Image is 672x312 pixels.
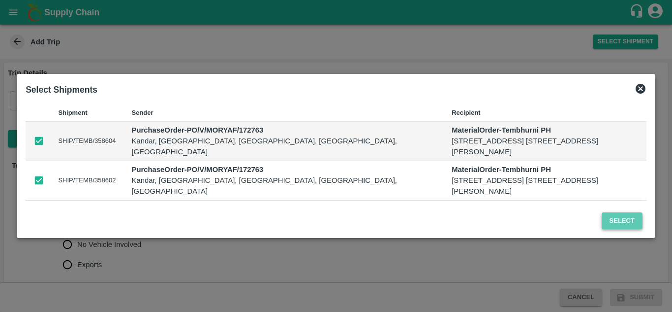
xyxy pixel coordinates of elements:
strong: PurchaseOrder - PO/V/MORYAF/172763 [132,166,264,173]
p: Kandar, [GEOGRAPHIC_DATA], [GEOGRAPHIC_DATA], [GEOGRAPHIC_DATA], [GEOGRAPHIC_DATA] [132,136,436,158]
b: Shipment [58,109,87,116]
p: Kandar, [GEOGRAPHIC_DATA], [GEOGRAPHIC_DATA], [GEOGRAPHIC_DATA], [GEOGRAPHIC_DATA] [132,175,436,197]
strong: PurchaseOrder - PO/V/MORYAF/172763 [132,126,264,134]
p: [STREET_ADDRESS] [STREET_ADDRESS][PERSON_NAME] [452,175,639,197]
b: Recipient [452,109,481,116]
b: Sender [132,109,153,116]
button: Select [602,212,642,230]
b: Select Shipments [26,85,97,95]
strong: MaterialOrder - Tembhurni PH [452,126,551,134]
p: [STREET_ADDRESS] [STREET_ADDRESS][PERSON_NAME] [452,136,639,158]
strong: MaterialOrder - Tembhurni PH [452,166,551,173]
td: SHIP/TEMB/358604 [50,122,123,161]
td: SHIP/TEMB/358602 [50,161,123,201]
